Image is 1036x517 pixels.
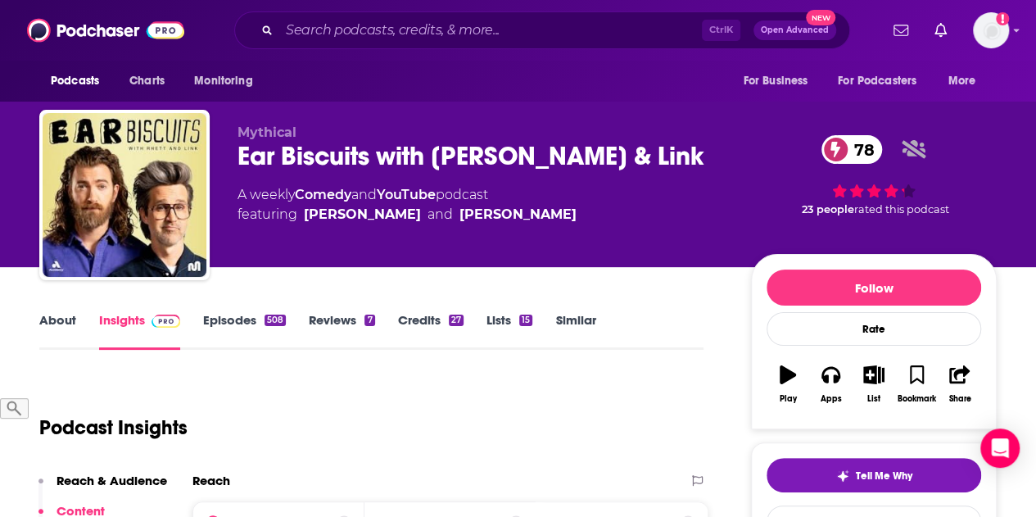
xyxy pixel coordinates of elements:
input: Search podcasts, credits, & more... [279,17,702,43]
a: Reviews7 [309,312,374,350]
h2: Reach [192,473,230,488]
img: Ear Biscuits with Rhett & Link [43,113,206,277]
button: open menu [183,66,274,97]
h1: Podcast Insights [39,415,188,440]
img: User Profile [973,12,1009,48]
button: Share [939,355,981,414]
a: Lists15 [486,312,532,350]
a: Episodes508 [203,312,286,350]
span: For Business [743,70,808,93]
span: New [806,10,835,25]
span: Open Advanced [761,26,829,34]
a: About [39,312,76,350]
button: open menu [731,66,828,97]
span: Mythical [238,125,296,140]
span: For Podcasters [838,70,916,93]
button: tell me why sparkleTell Me Why [767,458,981,492]
div: 78 23 peoplerated this podcast [751,125,997,226]
div: A weekly podcast [238,185,577,224]
svg: Add a profile image [996,12,1009,25]
span: rated this podcast [854,203,949,215]
button: Open AdvancedNew [753,20,836,40]
span: 78 [838,135,883,164]
div: List [867,394,880,404]
a: Comedy [295,187,351,202]
span: Podcasts [51,70,99,93]
a: YouTube [377,187,436,202]
a: Rhett McLaughlin [304,205,421,224]
button: Show profile menu [973,12,1009,48]
div: Open Intercom Messenger [980,429,1020,468]
button: open menu [39,66,120,97]
a: Credits27 [398,312,464,350]
span: Monitoring [194,70,252,93]
button: open menu [937,66,997,97]
a: Link Neal [459,205,577,224]
span: Charts [129,70,165,93]
img: Podchaser Pro [152,315,180,328]
div: 508 [265,315,286,326]
span: and [428,205,453,224]
span: Logged in as mmjamo [973,12,1009,48]
div: Apps [821,394,842,404]
button: Bookmark [895,355,938,414]
span: Tell Me Why [856,469,912,483]
a: 78 [821,135,883,164]
button: open menu [827,66,940,97]
button: Follow [767,270,981,306]
div: 7 [364,315,374,326]
div: 15 [519,315,532,326]
button: Reach & Audience [38,473,167,503]
a: Charts [119,66,174,97]
div: Rate [767,312,981,346]
div: Play [780,394,797,404]
span: 23 people [802,203,854,215]
div: 27 [449,315,464,326]
a: InsightsPodchaser Pro [99,312,180,350]
span: Ctrl K [702,20,740,41]
div: Share [948,394,970,404]
button: Play [767,355,809,414]
span: and [351,187,377,202]
a: Show notifications dropdown [928,16,953,44]
img: tell me why sparkle [836,469,849,483]
span: featuring [238,205,577,224]
img: Podchaser - Follow, Share and Rate Podcasts [27,15,184,46]
a: Show notifications dropdown [887,16,915,44]
p: Reach & Audience [57,473,167,488]
a: Similar [555,312,595,350]
div: Bookmark [898,394,936,404]
span: More [948,70,976,93]
div: Search podcasts, credits, & more... [234,11,850,49]
button: List [853,355,895,414]
button: Apps [809,355,852,414]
